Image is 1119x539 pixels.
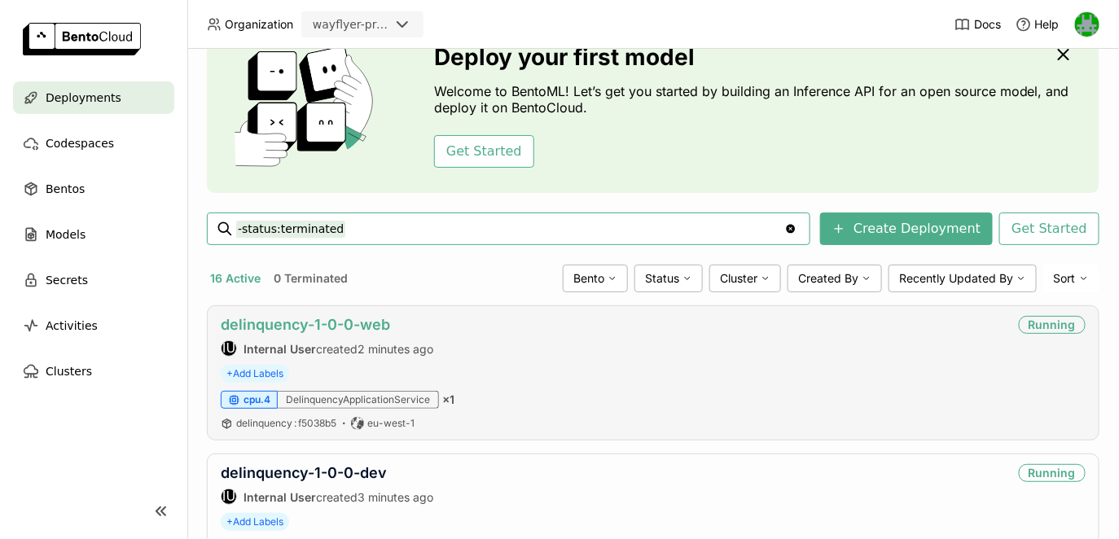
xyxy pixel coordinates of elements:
[313,16,389,33] div: wayflyer-prod
[244,490,316,504] strong: Internal User
[46,134,114,153] span: Codespaces
[221,464,387,481] a: delinquency-1-0-0-dev
[46,88,121,107] span: Deployments
[46,225,86,244] span: Models
[221,513,289,531] span: +Add Labels
[573,271,604,286] span: Bento
[784,222,797,235] svg: Clear value
[244,393,270,406] span: cpu.4
[954,16,1001,33] a: Docs
[367,417,415,430] span: eu-west-1
[46,362,92,381] span: Clusters
[434,44,1077,70] h3: Deploy your first model
[236,417,336,430] a: delinquency:f5038b5
[236,216,784,242] input: Search
[23,23,141,55] img: logo
[899,271,1013,286] span: Recently Updated By
[221,340,237,357] div: Internal User
[1054,271,1076,286] span: Sort
[889,265,1037,292] div: Recently Updated By
[709,265,781,292] div: Cluster
[1075,12,1099,37] img: Sean Hickey
[13,264,174,296] a: Secrets
[221,489,433,505] div: created
[207,268,264,289] button: 16 Active
[244,342,316,356] strong: Internal User
[1016,16,1060,33] div: Help
[13,173,174,205] a: Bentos
[788,265,882,292] div: Created By
[13,127,174,160] a: Codespaces
[358,342,433,356] span: 2 minutes ago
[645,271,679,286] span: Status
[46,316,98,335] span: Activities
[13,218,174,251] a: Models
[1043,265,1099,292] div: Sort
[442,392,454,407] span: × 1
[434,135,534,168] button: Get Started
[974,17,1001,32] span: Docs
[13,81,174,114] a: Deployments
[434,83,1077,116] p: Welcome to BentoML! Let’s get you started by building an Inference API for an open source model, ...
[391,17,393,33] input: Selected wayflyer-prod.
[221,489,237,505] div: Internal User
[221,316,390,333] a: delinquency-1-0-0-web
[46,270,88,290] span: Secrets
[278,391,439,409] div: DelinquencyApplicationService
[798,271,858,286] span: Created By
[13,309,174,342] a: Activities
[13,355,174,388] a: Clusters
[1035,17,1060,32] span: Help
[358,490,433,504] span: 3 minutes ago
[46,179,85,199] span: Bentos
[220,45,395,167] img: cover onboarding
[222,341,236,356] div: IU
[820,213,993,245] button: Create Deployment
[563,265,628,292] div: Bento
[1019,464,1086,482] div: Running
[221,340,433,357] div: created
[1019,316,1086,334] div: Running
[720,271,757,286] span: Cluster
[222,489,236,504] div: IU
[225,17,293,32] span: Organization
[634,265,703,292] div: Status
[294,417,296,429] span: :
[270,268,351,289] button: 0 Terminated
[236,417,336,429] span: delinquency f5038b5
[999,213,1099,245] button: Get Started
[221,365,289,383] span: +Add Labels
